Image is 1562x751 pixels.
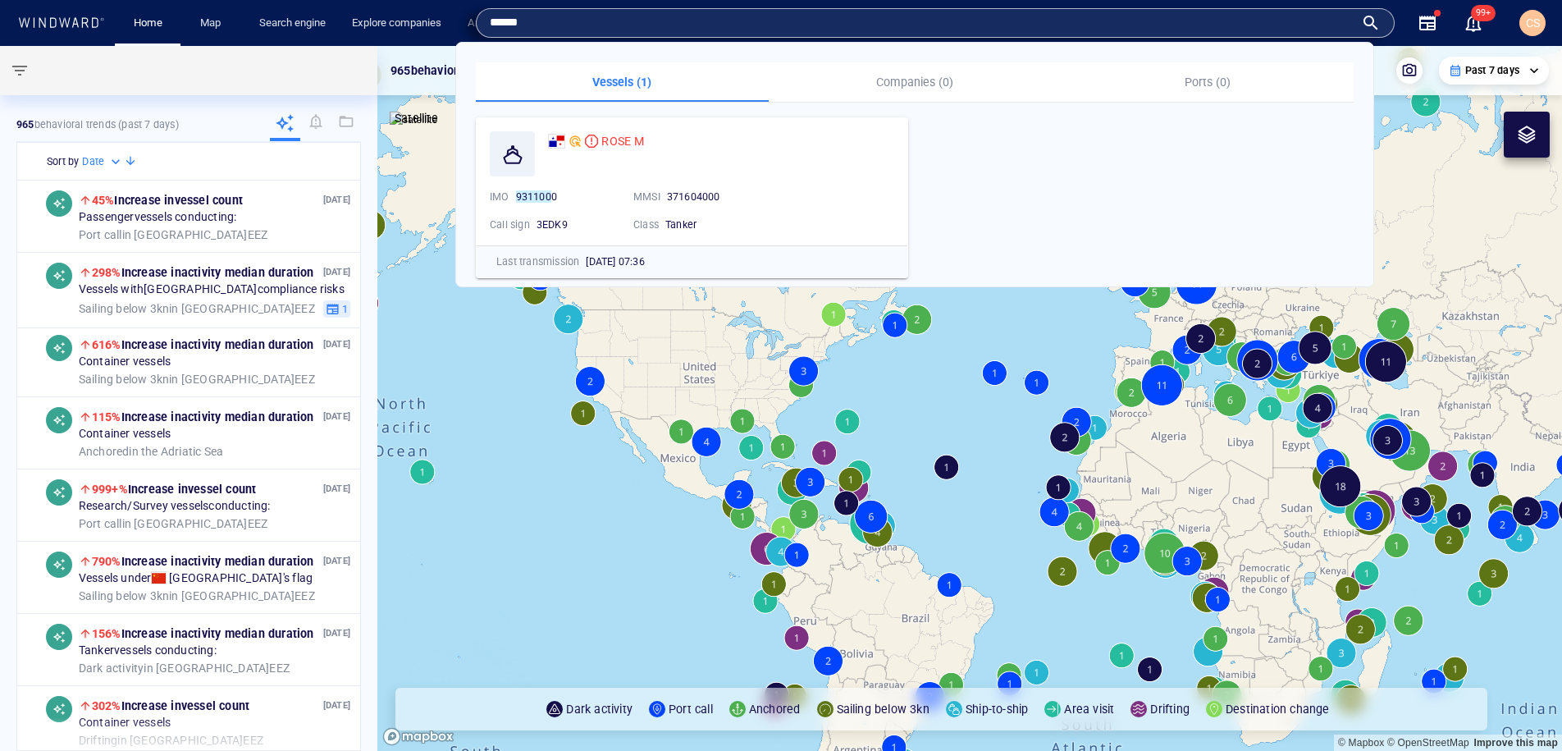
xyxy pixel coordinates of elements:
[92,266,314,279] span: Increase in activity median duration
[92,410,121,424] span: 115%
[79,571,313,586] span: Vessels under [GEOGRAPHIC_DATA] 's flag
[47,153,79,170] h6: Sort by
[390,112,438,128] img: satellite
[92,194,243,207] span: Increase in vessel count
[496,254,579,269] p: Last transmission
[79,355,171,369] span: Container vessels
[194,9,233,38] a: Map
[601,131,644,151] span: ROSE M
[1064,699,1114,719] p: Area visit
[1465,63,1519,78] p: Past 7 days
[551,190,557,203] span: 0
[1460,10,1487,36] a: 99+
[669,699,713,719] p: Port call
[566,699,633,719] p: Dark activity
[79,444,130,457] span: Anchored
[1516,7,1549,39] button: CS
[1471,5,1496,21] span: 99+
[92,627,314,640] span: Increase in activity median duration
[79,661,290,675] span: in [GEOGRAPHIC_DATA] EEZ
[79,588,315,603] span: in [GEOGRAPHIC_DATA] EEZ
[79,716,171,730] span: Container vessels
[490,190,509,204] p: IMO
[382,727,454,746] a: Mapbox logo
[121,9,174,38] button: Home
[323,481,350,497] p: [DATE]
[1473,737,1558,749] a: Map feedback
[323,409,350,424] p: [DATE]
[82,153,124,170] div: Date
[667,190,720,203] span: 371604000
[92,338,121,351] span: 616%
[537,218,568,231] span: 3EDK9
[749,699,801,719] p: Anchored
[92,483,128,496] span: 999+%
[92,266,121,279] span: 298%
[79,372,169,385] span: Sailing below 3kn
[1464,13,1483,33] div: Notification center
[92,699,121,712] span: 302%
[1226,699,1330,719] p: Destination change
[16,118,34,131] strong: 965
[1492,677,1550,739] iframe: Chat
[82,153,104,170] h6: Date
[837,699,929,719] p: Sailing below 3kn
[92,483,257,496] span: Increase in vessel count
[92,338,314,351] span: Increase in activity median duration
[92,627,121,640] span: 156%
[79,227,122,240] span: Port call
[92,410,314,424] span: Increase in activity median duration
[601,135,644,148] span: ROSE M
[1071,72,1344,92] p: Ports (0)
[340,301,348,316] span: 1
[323,337,350,352] p: [DATE]
[779,72,1052,92] p: Companies (0)
[586,255,644,268] span: [DATE] 07:36
[79,499,271,514] span: Research/Survey vessels conducting:
[1449,63,1539,78] div: Past 7 days
[377,46,1562,751] canvas: Map
[79,282,345,297] span: Vessels with [GEOGRAPHIC_DATA] compliance risks
[1150,699,1190,719] p: Drifting
[79,643,217,658] span: Tanker vessels conducting:
[569,135,582,148] div: T&S ODR defined risk: moderate risk
[253,9,332,38] a: Search engine
[79,661,144,674] span: Dark activity
[79,227,267,242] span: in [GEOGRAPHIC_DATA] EEZ
[79,444,223,459] span: in the Adriatic Sea
[633,190,660,204] p: MMSI
[323,625,350,641] p: [DATE]
[79,301,315,316] span: in [GEOGRAPHIC_DATA] EEZ
[345,9,448,38] a: Explore companies
[79,516,267,531] span: in [GEOGRAPHIC_DATA] EEZ
[79,301,169,314] span: Sailing below 3kn
[79,588,169,602] span: Sailing below 3kn
[187,9,240,38] button: Map
[79,372,315,387] span: in [GEOGRAPHIC_DATA] EEZ
[548,131,645,151] a: ROSE M
[323,300,350,318] button: 1
[1464,13,1483,33] button: 99+
[966,699,1028,719] p: Ship-to-ship
[665,218,764,232] div: Tanker
[323,264,350,280] p: [DATE]
[1526,16,1540,30] span: CS
[16,117,179,132] p: behavioral trends (Past 7 days)
[79,210,237,225] span: Passenger vessels conducting:
[92,555,121,568] span: 790%
[585,135,598,148] div: High risk
[461,9,537,38] a: Area analysis
[490,218,530,232] p: Call sign
[323,192,350,208] p: [DATE]
[516,190,551,203] mark: 931100
[92,699,249,712] span: Increase in vessel count
[1338,737,1384,749] a: Mapbox
[390,61,553,80] p: 965 behavioral trends insights
[323,698,350,713] p: [DATE]
[323,553,350,569] p: [DATE]
[395,108,438,128] p: Satellite
[79,427,171,442] span: Container vessels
